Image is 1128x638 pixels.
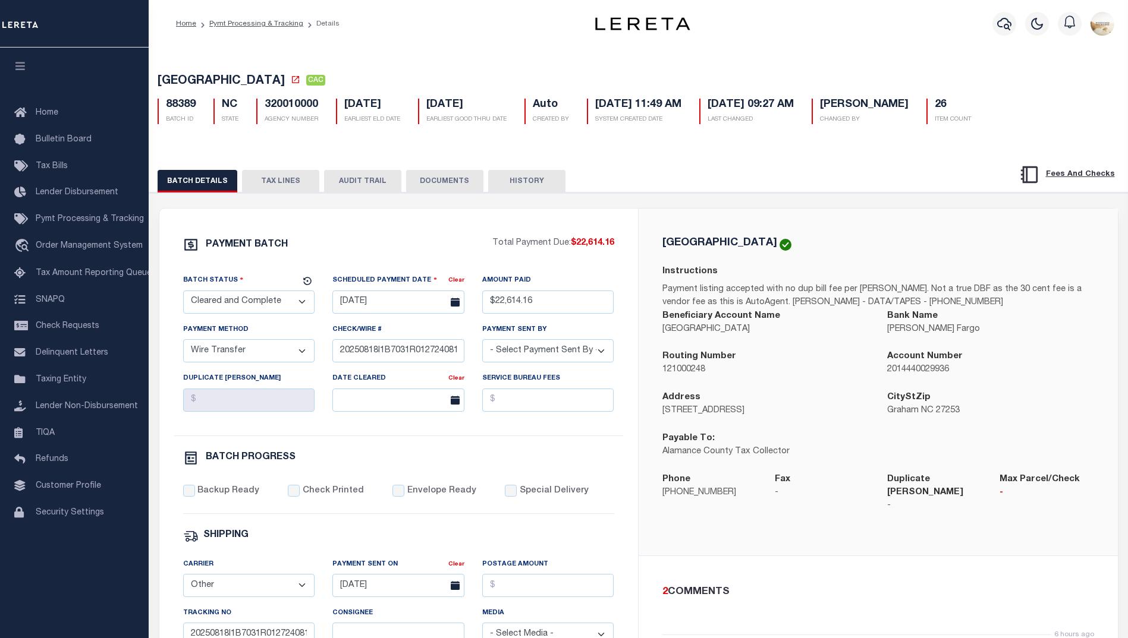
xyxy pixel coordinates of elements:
p: [STREET_ADDRESS] [662,405,869,418]
h5: 320010000 [265,99,318,112]
span: Lender Disbursement [36,188,118,197]
label: Media [482,608,504,618]
span: Taxing Entity [36,375,86,384]
p: ITEM COUNT [935,115,971,124]
label: Scheduled Payment Date [332,274,437,286]
p: Graham NC 27253 [887,405,1094,418]
p: CREATED BY [533,115,569,124]
a: Clear [448,561,464,567]
label: Instructions [662,265,718,279]
label: Duplicate [PERSON_NAME] [183,374,281,384]
label: Envelope Ready [407,485,476,498]
button: HISTORY [488,170,565,192]
p: 2014440029936 [887,364,1094,377]
h5: NC [222,99,238,112]
h5: [DATE] [426,99,507,112]
span: [GEOGRAPHIC_DATA] [158,75,285,87]
button: BATCH DETAILS [158,170,237,192]
h5: [PERSON_NAME] [820,99,909,112]
label: Tracking No [183,608,231,618]
img: logo-dark.svg [595,17,690,30]
label: Consignee [332,608,373,618]
label: Amount Paid [482,276,531,286]
i: travel_explore [14,239,33,254]
label: Date Cleared [332,374,386,384]
span: 2 [662,587,668,597]
span: SNAPQ [36,295,65,304]
button: DOCUMENTS [406,170,483,192]
button: AUDIT TRAIL [324,170,401,192]
p: [PERSON_NAME] Fargo [887,323,1094,336]
label: Payment Sent On [332,560,398,570]
p: - [1000,487,1094,500]
span: Lender Non-Disbursement [36,402,138,410]
span: Tax Bills [36,162,68,170]
input: $ [482,389,614,412]
h5: [GEOGRAPHIC_DATA] [662,238,777,248]
span: Check Requests [36,322,99,330]
p: Payment listing accepted with no dup bill fee per [PERSON_NAME]. Not a true DBF as the 30 cent fe... [662,283,1094,309]
h5: [DATE] 09:27 AM [708,99,794,112]
h5: [DATE] [344,99,400,112]
p: [PHONE_NUMBER] [662,487,757,500]
h6: SHIPPING [203,530,249,541]
h6: PAYMENT BATCH [206,240,288,249]
h6: BATCH PROGRESS [206,453,296,462]
a: CAC [306,76,325,88]
label: CityStZip [887,391,931,405]
li: Details [303,18,340,29]
label: Payable To: [662,432,715,446]
input: $ [482,574,614,597]
p: [GEOGRAPHIC_DATA] [662,323,869,336]
span: TIQA [36,428,55,437]
a: Home [176,20,196,27]
span: Customer Profile [36,482,101,490]
p: CHANGED BY [820,115,909,124]
label: Carrier [183,560,213,570]
label: Bank Name [887,309,938,323]
label: Duplicate [PERSON_NAME] [887,473,982,500]
label: Check Printed [303,485,364,498]
p: Alamance County Tax Collector [662,446,869,459]
label: Fax [775,473,790,487]
h5: [DATE] 11:49 AM [595,99,681,112]
img: check-icon-green.svg [780,239,791,251]
label: Special Delivery [520,485,589,498]
a: Pymt Processing & Tracking [209,20,303,27]
span: CAC [306,75,325,86]
button: TAX LINES [242,170,319,192]
span: $22,614.16 [571,239,614,247]
span: Security Settings [36,508,104,517]
label: Max Parcel/Check [1000,473,1080,487]
span: Bulletin Board [36,135,92,144]
label: Beneficiary Account Name [662,309,780,323]
p: - [775,487,869,500]
label: Routing Number [662,350,736,364]
p: STATE [222,115,238,124]
span: Delinquent Letters [36,349,108,357]
label: Check/Wire # [332,325,382,335]
label: Service Bureau Fees [482,374,560,384]
p: 121000248 [662,364,869,377]
h5: Auto [533,99,569,112]
span: Refunds [36,455,68,463]
label: Batch Status [183,274,244,286]
label: Account Number [887,350,963,364]
p: AGENCY NUMBER [265,115,318,124]
div: COMMENTS [662,585,1089,600]
label: Backup Ready [197,485,259,498]
p: - [887,500,982,513]
label: Phone [662,473,690,487]
input: $ [482,290,614,314]
span: Order Management System [36,242,143,250]
label: Payment Method [183,325,249,335]
h5: 88389 [166,99,196,112]
a: Clear [448,277,464,283]
a: Clear [448,375,464,381]
button: Fees And Checks [1014,162,1120,187]
p: LAST CHANGED [708,115,794,124]
p: SYSTEM CREATED DATE [595,115,681,124]
label: Address [662,391,700,405]
span: Pymt Processing & Tracking [36,215,144,223]
label: Payment Sent By [482,325,546,335]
